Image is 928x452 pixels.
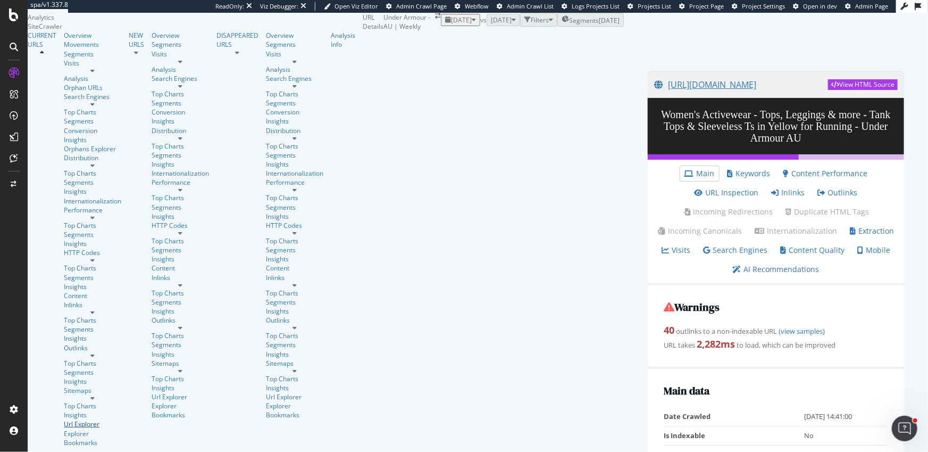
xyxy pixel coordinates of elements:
a: Inlinks [266,273,323,282]
a: Open Viz Editor [324,2,378,11]
a: Segments [152,340,209,349]
a: Incoming Redirections [683,207,773,217]
a: Insights [64,377,121,386]
div: Overview [266,31,323,40]
a: Distribution [152,126,209,135]
a: Segments [64,50,121,59]
a: Insights [266,160,323,169]
button: [DATE] [487,14,520,26]
span: Webflow [465,2,489,10]
div: Sitemaps [152,359,209,368]
a: Insights [152,212,209,221]
a: Top Charts [266,193,323,202]
a: Orphans Explorer [64,144,121,153]
a: Project Page [679,2,724,11]
button: Filters [520,13,557,27]
a: Orphan URLs [64,83,121,92]
a: Admin Crawl Page [386,2,447,11]
div: Top Charts [152,193,209,202]
a: Segments [152,98,209,108]
div: Internationalization [64,196,121,206]
button: View HTML Source [828,79,898,89]
a: Insights [64,135,121,144]
h2: Warnings [664,301,888,313]
div: Analysis [152,65,209,74]
div: Viz Debugger: [260,2,298,11]
a: Insights [64,187,121,196]
a: Explorer Bookmarks [152,401,209,420]
a: Segments [266,203,323,212]
div: Movements [64,40,121,49]
a: Content Performance [783,168,868,179]
a: Sitemaps [64,386,121,395]
strong: 2,282 ms [697,338,735,350]
span: Logs Projects List [572,2,620,10]
a: (view samples) [777,326,825,336]
div: View HTML Source [839,80,894,89]
div: Inlinks [64,300,121,309]
a: AI Recommendations [733,264,820,275]
span: Admin Crawl Page [396,2,447,10]
a: Conversion [64,126,121,135]
a: Insights [152,254,209,264]
div: Top Charts [64,359,121,368]
div: Top Charts [266,331,323,340]
a: Top Charts [64,169,121,178]
a: Open in dev [793,2,837,11]
a: Extraction [850,226,894,236]
a: Visits [152,50,209,59]
div: Performance [266,178,323,187]
a: Segments [266,245,323,254]
div: Segments [266,98,323,108]
td: Is Indexable [664,426,804,445]
div: Top Charts [64,221,121,230]
div: Segments [266,40,323,49]
a: Content [266,264,323,273]
a: Explorer Bookmarks [64,429,121,447]
a: Top Charts [266,236,323,245]
div: URL takes to load, which can be improved [664,338,888,351]
a: HTTP Codes [266,221,323,230]
div: Top Charts [266,89,323,98]
a: Explorer Bookmarks [266,401,323,420]
div: Overview [64,31,121,40]
a: Top Charts [152,236,209,245]
div: Analysis [64,74,121,83]
div: SiteCrawler [28,22,363,31]
div: NEW URLS [129,31,144,49]
div: Visits [266,50,323,59]
div: HTTP Codes [64,248,121,257]
a: Url Explorer [152,392,209,401]
div: Segments [64,117,121,126]
div: Top Charts [152,289,209,298]
a: Top Charts [152,374,209,383]
div: Insights [266,350,323,359]
button: Segments[DATE] [557,13,624,27]
a: Outlinks [818,187,858,198]
a: Top Charts [64,401,121,410]
a: Project Settings [732,2,785,11]
a: Insights [152,307,209,316]
a: Insights [152,350,209,359]
span: Segments [569,16,599,25]
div: Visits [64,59,121,68]
div: ReadOnly: [215,2,244,11]
span: vs [480,15,487,24]
a: Insights [152,160,209,169]
div: Performance [152,178,209,187]
a: Analysis Info [331,31,355,49]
